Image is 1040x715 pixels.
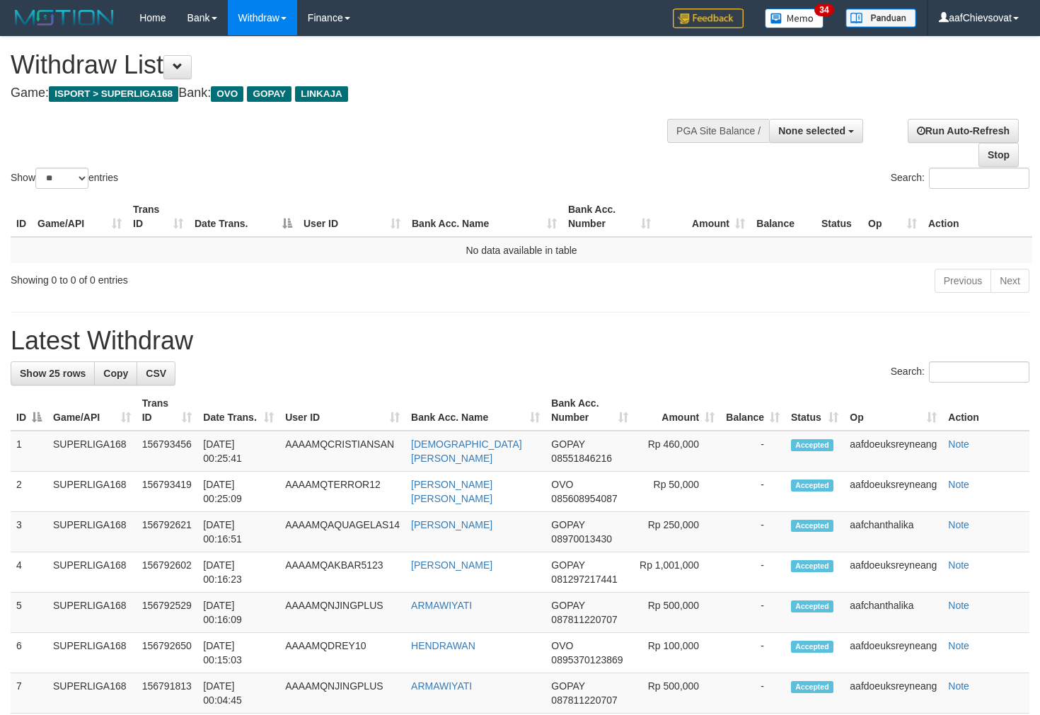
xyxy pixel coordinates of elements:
[990,269,1029,293] a: Next
[720,552,785,593] td: -
[11,552,47,593] td: 4
[844,593,942,633] td: aafchanthalika
[634,552,721,593] td: Rp 1,001,000
[137,390,198,431] th: Trans ID: activate to sort column ascending
[11,673,47,714] td: 7
[279,552,405,593] td: AAAAMQAKBAR5123
[11,361,95,385] a: Show 25 rows
[634,512,721,552] td: Rp 250,000
[778,125,845,136] span: None selected
[791,560,833,572] span: Accepted
[948,479,969,490] a: Note
[47,512,137,552] td: SUPERLIGA168
[279,673,405,714] td: AAAAMQNJINGPLUS
[551,614,617,625] span: Copy 087811220707 to clipboard
[11,472,47,512] td: 2
[562,197,657,237] th: Bank Acc. Number: activate to sort column ascending
[406,197,562,237] th: Bank Acc. Name: activate to sort column ascending
[908,119,1019,143] a: Run Auto-Refresh
[411,600,472,611] a: ARMAWIYATI
[47,472,137,512] td: SUPERLIGA168
[137,673,198,714] td: 156791813
[279,633,405,673] td: AAAAMQDREY10
[923,197,1032,237] th: Action
[11,593,47,633] td: 5
[247,86,291,102] span: GOPAY
[405,390,545,431] th: Bank Acc. Name: activate to sort column ascending
[11,431,47,472] td: 1
[720,633,785,673] td: -
[20,368,86,379] span: Show 25 rows
[11,633,47,673] td: 6
[411,559,492,571] a: [PERSON_NAME]
[844,431,942,472] td: aafdoeuksreyneang
[197,390,279,431] th: Date Trans.: activate to sort column ascending
[137,552,198,593] td: 156792602
[137,512,198,552] td: 156792621
[791,520,833,532] span: Accepted
[551,533,612,545] span: Copy 08970013430 to clipboard
[189,197,298,237] th: Date Trans.: activate to sort column descending
[929,361,1029,383] input: Search:
[791,641,833,653] span: Accepted
[11,197,32,237] th: ID
[862,197,923,237] th: Op: activate to sort column ascending
[11,86,679,100] h4: Game: Bank:
[844,633,942,673] td: aafdoeuksreyneang
[551,680,584,692] span: GOPAY
[137,431,198,472] td: 156793456
[634,633,721,673] td: Rp 100,000
[769,119,863,143] button: None selected
[11,512,47,552] td: 3
[47,593,137,633] td: SUPERLIGA168
[211,86,243,102] span: OVO
[411,519,492,530] a: [PERSON_NAME]
[279,431,405,472] td: AAAAMQCRISTIANSAN
[720,673,785,714] td: -
[720,390,785,431] th: Balance: activate to sort column ascending
[551,519,584,530] span: GOPAY
[634,673,721,714] td: Rp 500,000
[948,640,969,651] a: Note
[634,472,721,512] td: Rp 50,000
[720,593,785,633] td: -
[791,439,833,451] span: Accepted
[942,390,1029,431] th: Action
[11,7,118,28] img: MOTION_logo.png
[844,390,942,431] th: Op: activate to sort column ascending
[634,390,721,431] th: Amount: activate to sort column ascending
[751,197,816,237] th: Balance
[47,431,137,472] td: SUPERLIGA168
[765,8,824,28] img: Button%20Memo.svg
[279,512,405,552] td: AAAAMQAQUAGELAS14
[948,600,969,611] a: Note
[844,673,942,714] td: aafdoeuksreyneang
[94,361,137,385] a: Copy
[551,559,584,571] span: GOPAY
[657,197,751,237] th: Amount: activate to sort column ascending
[279,472,405,512] td: AAAAMQTERROR12
[948,680,969,692] a: Note
[845,8,916,28] img: panduan.png
[551,694,617,706] span: Copy 087811220707 to clipboard
[197,552,279,593] td: [DATE] 00:16:23
[935,269,991,293] a: Previous
[279,593,405,633] td: AAAAMQNJINGPLUS
[978,143,1019,167] a: Stop
[551,479,573,490] span: OVO
[137,472,198,512] td: 156793419
[197,431,279,472] td: [DATE] 00:25:41
[35,168,88,189] select: Showentries
[411,640,475,651] a: HENDRAWAN
[720,431,785,472] td: -
[411,438,522,464] a: [DEMOGRAPHIC_DATA][PERSON_NAME]
[47,552,137,593] td: SUPERLIGA168
[49,86,178,102] span: ISPORT > SUPERLIGA168
[411,680,472,692] a: ARMAWIYATI
[137,593,198,633] td: 156792529
[791,681,833,693] span: Accepted
[11,51,679,79] h1: Withdraw List
[929,168,1029,189] input: Search:
[673,8,744,28] img: Feedback.jpg
[785,390,844,431] th: Status: activate to sort column ascending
